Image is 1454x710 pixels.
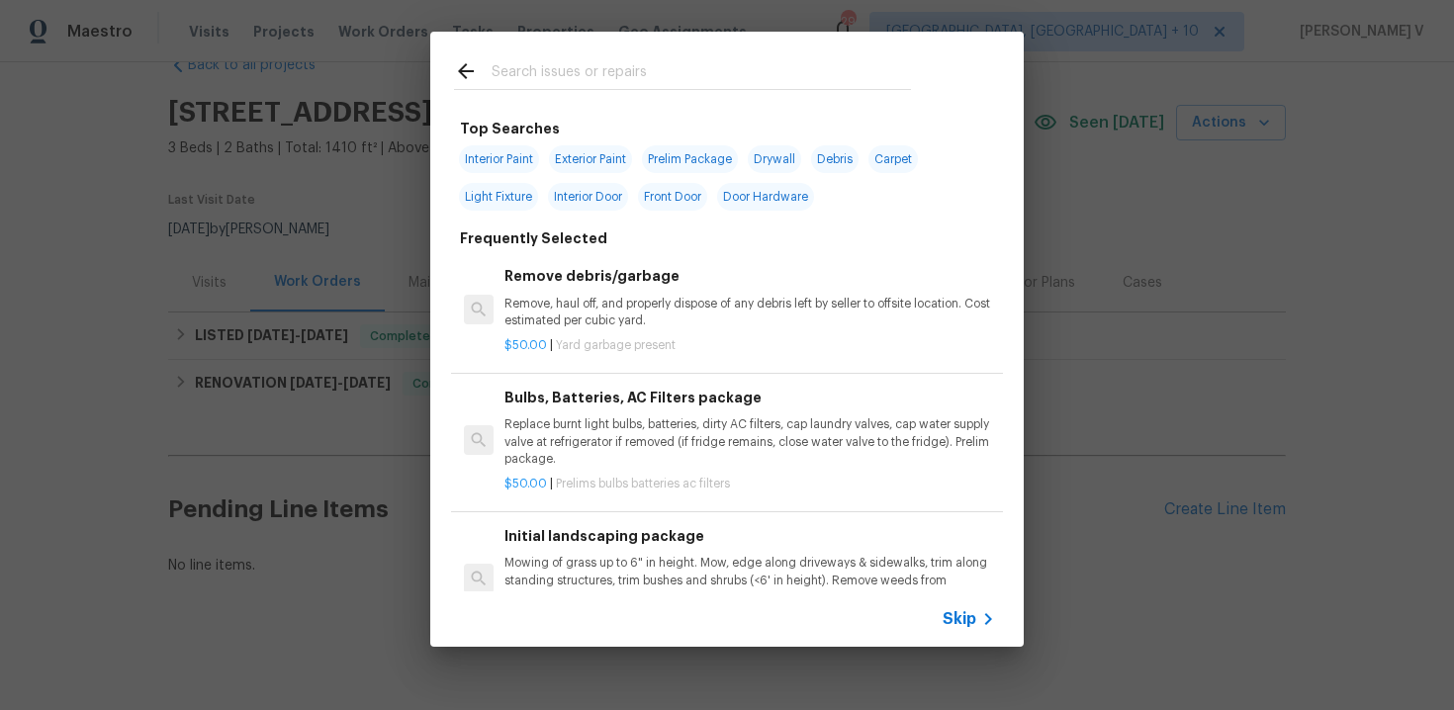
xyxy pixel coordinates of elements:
[459,183,538,211] span: Light Fixture
[504,555,995,605] p: Mowing of grass up to 6" in height. Mow, edge along driveways & sidewalks, trim along standing st...
[460,227,607,249] h6: Frequently Selected
[556,339,676,351] span: Yard garbage present
[504,265,995,287] h6: Remove debris/garbage
[556,478,730,489] span: Prelims bulbs batteries ac filters
[492,59,911,89] input: Search issues or repairs
[504,476,995,492] p: |
[504,525,995,547] h6: Initial landscaping package
[943,609,976,629] span: Skip
[459,145,539,173] span: Interior Paint
[504,339,547,351] span: $50.00
[504,296,995,329] p: Remove, haul off, and properly dispose of any debris left by seller to offsite location. Cost est...
[642,145,738,173] span: Prelim Package
[548,183,628,211] span: Interior Door
[504,416,995,467] p: Replace burnt light bulbs, batteries, dirty AC filters, cap laundry valves, cap water supply valv...
[504,337,995,354] p: |
[811,145,859,173] span: Debris
[460,118,560,139] h6: Top Searches
[638,183,707,211] span: Front Door
[868,145,918,173] span: Carpet
[504,387,995,408] h6: Bulbs, Batteries, AC Filters package
[748,145,801,173] span: Drywall
[549,145,632,173] span: Exterior Paint
[504,478,547,489] span: $50.00
[717,183,814,211] span: Door Hardware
